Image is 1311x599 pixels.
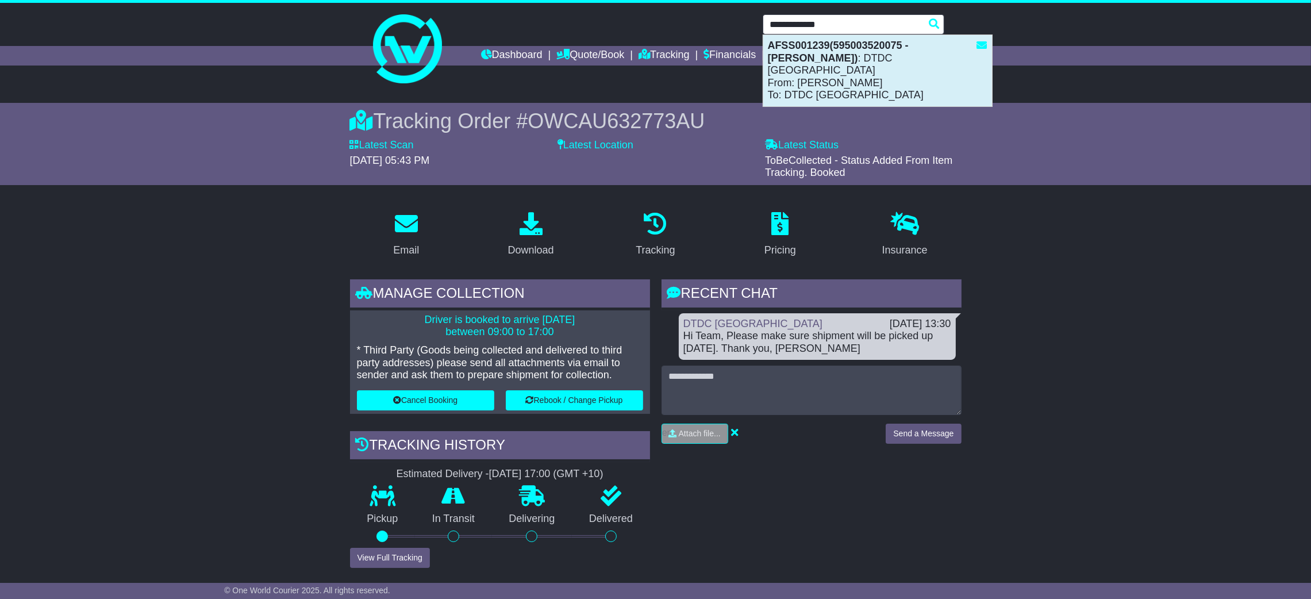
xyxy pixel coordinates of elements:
div: Tracking Order # [350,109,962,133]
button: Rebook / Change Pickup [506,390,643,410]
button: View Full Tracking [350,548,430,568]
div: Tracking history [350,431,650,462]
div: Tracking [636,243,675,258]
a: Quote/Book [556,46,624,66]
p: Driver is booked to arrive [DATE] between 09:00 to 17:00 [357,314,643,339]
a: Dashboard [481,46,543,66]
p: In Transit [415,513,492,525]
div: Estimated Delivery - [350,468,650,481]
span: © One World Courier 2025. All rights reserved. [224,586,390,595]
label: Latest Scan [350,139,414,152]
div: [DATE] 13:30 [890,318,951,331]
a: Pricing [757,208,803,262]
div: RECENT CHAT [662,279,962,310]
button: Cancel Booking [357,390,494,410]
a: Email [386,208,426,262]
a: Tracking [628,208,682,262]
strong: AFSS001239(595003520075 - [PERSON_NAME]) [768,40,909,64]
div: Email [393,243,419,258]
a: Download [501,208,562,262]
a: Tracking [639,46,689,66]
span: [DATE] 05:43 PM [350,155,430,166]
p: Pickup [350,513,416,525]
div: Insurance [882,243,928,258]
p: Delivered [572,513,650,525]
button: Send a Message [886,424,961,444]
span: OWCAU632773AU [528,109,705,133]
label: Latest Location [558,139,633,152]
div: Download [508,243,554,258]
div: : DTDC [GEOGRAPHIC_DATA] From: [PERSON_NAME] To: DTDC [GEOGRAPHIC_DATA] [763,35,992,106]
div: [DATE] 17:00 (GMT +10) [489,468,603,481]
div: Pricing [764,243,796,258]
div: Manage collection [350,279,650,310]
label: Latest Status [765,139,839,152]
a: Insurance [875,208,935,262]
div: Hi Team, Please make sure shipment will be picked up [DATE]. Thank you, [PERSON_NAME] [683,330,951,355]
span: ToBeCollected - Status Added From Item Tracking. Booked [765,155,952,179]
p: Delivering [492,513,572,525]
a: Financials [703,46,756,66]
p: * Third Party (Goods being collected and delivered to third party addresses) please send all atta... [357,344,643,382]
a: DTDC [GEOGRAPHIC_DATA] [683,318,822,329]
